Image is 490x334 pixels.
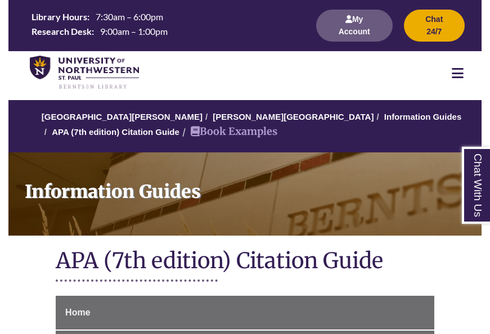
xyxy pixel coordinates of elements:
[65,308,90,317] span: Home
[27,11,303,40] a: Hours Today
[213,112,374,121] a: [PERSON_NAME][GEOGRAPHIC_DATA]
[96,11,163,22] span: 7:30am – 6:00pm
[27,25,96,37] th: Research Desk:
[179,124,277,140] li: Book Examples
[27,11,303,39] table: Hours Today
[52,127,179,137] a: APA (7th edition) Citation Guide
[404,26,465,36] a: Chat 24/7
[17,152,482,221] h1: Information Guides
[30,56,139,91] img: UNWSP Library Logo
[42,112,203,121] a: [GEOGRAPHIC_DATA][PERSON_NAME]
[316,10,393,42] button: My Account
[8,152,482,236] a: Information Guides
[100,26,168,37] span: 9:00am – 1:00pm
[56,247,434,277] h1: APA (7th edition) Citation Guide
[404,10,465,42] button: Chat 24/7
[27,11,91,23] th: Library Hours:
[316,26,393,36] a: My Account
[384,112,462,121] a: Information Guides
[56,296,434,330] a: Home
